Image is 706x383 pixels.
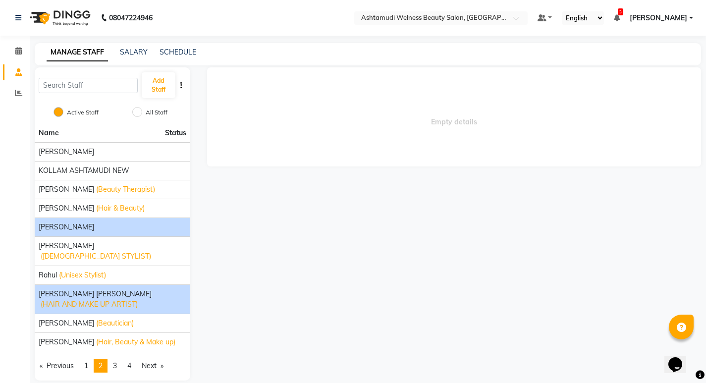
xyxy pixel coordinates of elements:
[160,48,196,56] a: SCHEDULE
[35,359,190,373] nav: Pagination
[35,359,79,373] a: Previous
[41,299,138,310] span: (HAIR AND MAKE UP ARTIST)
[39,128,59,137] span: Name
[113,361,117,370] span: 3
[142,72,175,98] button: Add Staff
[137,359,168,373] a: Next
[664,343,696,373] iframe: chat widget
[127,361,131,370] span: 4
[39,147,94,157] span: [PERSON_NAME]
[41,251,151,262] span: ([DEMOGRAPHIC_DATA] STYLIST)
[39,165,129,176] span: KOLLAM ASHTAMUDI NEW
[96,184,155,195] span: (Beauty Therapist)
[39,184,94,195] span: [PERSON_NAME]
[39,203,94,214] span: [PERSON_NAME]
[25,4,93,32] img: logo
[39,241,94,251] span: [PERSON_NAME]
[99,361,103,370] span: 2
[59,270,106,280] span: (Unisex Stylist)
[630,13,687,23] span: [PERSON_NAME]
[84,361,88,370] span: 1
[39,78,138,93] input: Search Staff
[39,318,94,328] span: [PERSON_NAME]
[39,270,57,280] span: Rahul
[618,8,623,15] span: 3
[120,48,148,56] a: SALARY
[165,128,186,138] span: Status
[96,203,145,214] span: (Hair & Beauty)
[39,337,94,347] span: [PERSON_NAME]
[109,4,153,32] b: 08047224946
[614,13,620,22] a: 3
[47,44,108,61] a: MANAGE STAFF
[96,337,175,347] span: (Hair, Beauty & Make up)
[207,67,701,166] span: Empty details
[39,222,94,232] span: [PERSON_NAME]
[67,108,99,117] label: Active Staff
[39,289,152,299] span: [PERSON_NAME] [PERSON_NAME]
[96,318,134,328] span: (Beautician)
[146,108,167,117] label: All Staff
